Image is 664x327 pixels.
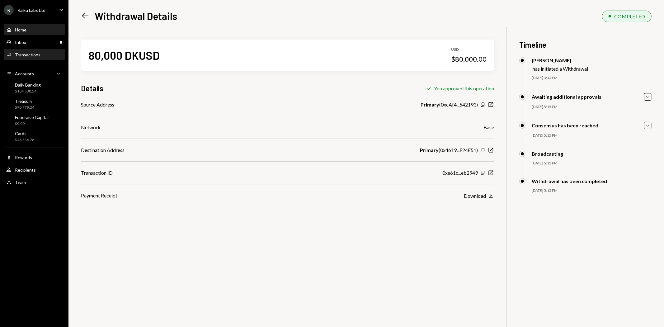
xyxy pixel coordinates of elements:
div: [DATE] 5:15 PM [532,133,652,138]
div: Home [15,27,26,32]
div: $104,538.54 [15,89,41,94]
b: Primary [420,146,439,154]
div: Inbox [15,40,26,45]
div: Download [464,193,486,199]
div: Withdrawal has been completed [532,178,607,184]
div: 80,000 DKUSD [88,48,160,62]
div: [DATE] 5:15 PM [532,161,652,166]
a: Accounts [4,68,65,79]
a: Transactions [4,49,65,60]
div: Cards [15,131,34,136]
button: Download [464,192,494,199]
a: Daily Banking$104,538.54 [4,80,65,95]
div: $80,000.00 [451,55,487,64]
a: Cards$46,536.78 [4,129,65,144]
div: Rewards [15,155,32,160]
div: Recipients [15,167,36,173]
h3: Timeline [519,40,652,50]
div: has initiated a Withdrawal [533,66,588,72]
div: Daily Banking [15,82,41,88]
div: [DATE] 5:15 PM [532,104,652,110]
div: Network [81,124,101,131]
div: Source Address [81,101,114,108]
div: Consensus has been reached [532,122,598,128]
div: Broadcasting [532,151,563,157]
div: Payment Receipt [81,192,117,199]
div: Treasury [15,98,34,104]
a: Recipients [4,164,65,175]
a: Fundraise Capital$0.00 [4,113,65,128]
div: Fundraise Capital [15,115,49,120]
a: Treasury$90,779.24 [4,97,65,111]
div: Destination Address [81,146,125,154]
div: USD [451,47,487,52]
div: ( 0x4619...E24F51 ) [420,146,478,154]
div: Accounts [15,71,34,76]
div: You approved this operation [434,85,494,91]
div: Awaiting additional approvals [532,94,601,100]
div: Raiku Labs Ltd [17,7,45,13]
a: Inbox [4,36,65,48]
b: Primary [421,101,439,108]
div: Transactions [15,52,40,57]
div: COMPLETED [614,13,645,19]
div: R [4,5,14,15]
div: $46,536.78 [15,137,34,143]
div: ( 0xcAf4...542193 ) [421,101,478,108]
a: Team [4,177,65,188]
div: [DATE] 5:15 PM [532,188,652,193]
div: $90,779.24 [15,105,34,110]
div: $0.00 [15,121,49,126]
div: 0xe61c...eb2949 [442,169,478,177]
div: Team [15,180,26,185]
a: Home [4,24,65,35]
div: [PERSON_NAME] [532,57,588,63]
h3: Details [81,83,103,93]
div: Base [483,124,494,131]
h1: Withdrawal Details [95,10,177,22]
a: Rewards [4,152,65,163]
div: [DATE] 3:34 PM [532,75,652,81]
div: Transaction ID [81,169,113,177]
